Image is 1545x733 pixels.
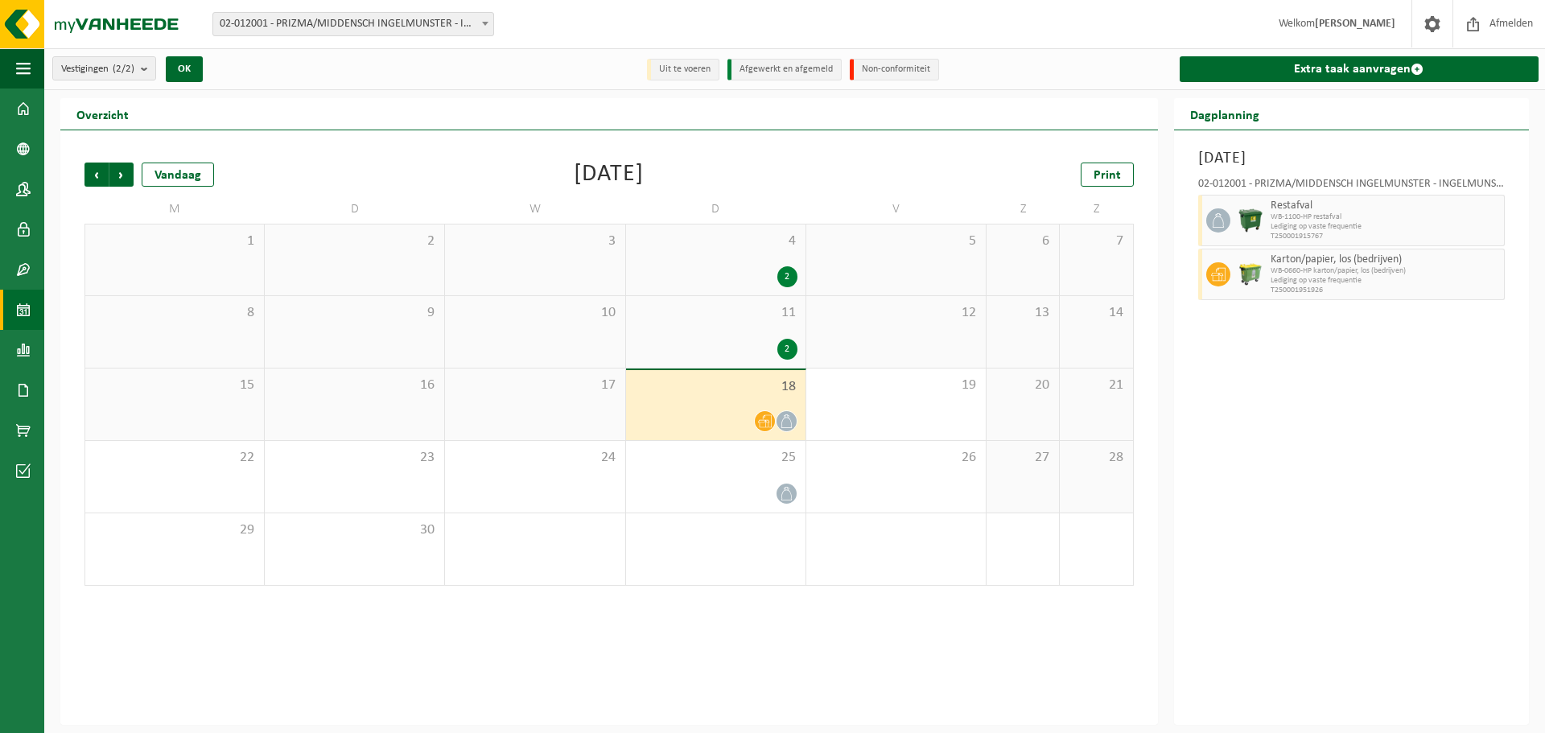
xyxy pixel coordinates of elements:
[1068,377,1124,394] span: 21
[574,163,644,187] div: [DATE]
[634,449,797,467] span: 25
[84,163,109,187] span: Vorige
[273,521,436,539] span: 30
[1068,449,1124,467] span: 28
[1198,146,1505,171] h3: [DATE]
[273,449,436,467] span: 23
[265,195,445,224] td: D
[634,233,797,250] span: 4
[987,195,1060,224] td: Z
[1174,98,1275,130] h2: Dagplanning
[814,449,978,467] span: 26
[213,13,493,35] span: 02-012001 - PRIZMA/MIDDENSCH INGELMUNSTER - INGELMUNSTER
[84,195,265,224] td: M
[93,304,256,322] span: 8
[1271,200,1500,212] span: Restafval
[93,233,256,250] span: 1
[93,377,256,394] span: 15
[814,304,978,322] span: 12
[1271,276,1500,286] span: Lediging op vaste frequentie
[1068,233,1124,250] span: 7
[1271,212,1500,222] span: WB-1100-HP restafval
[634,378,797,396] span: 18
[814,233,978,250] span: 5
[1315,18,1395,30] strong: [PERSON_NAME]
[1094,169,1121,182] span: Print
[1081,163,1134,187] a: Print
[850,59,939,80] li: Non-conformiteit
[777,339,797,360] div: 2
[453,377,616,394] span: 17
[445,195,625,224] td: W
[453,304,616,322] span: 10
[995,449,1051,467] span: 27
[273,304,436,322] span: 9
[1060,195,1133,224] td: Z
[142,163,214,187] div: Vandaag
[1238,208,1263,233] img: WB-1100-HPE-GN-01
[1068,304,1124,322] span: 14
[647,59,719,80] li: Uit te voeren
[113,64,134,74] count: (2/2)
[453,449,616,467] span: 24
[212,12,494,36] span: 02-012001 - PRIZMA/MIDDENSCH INGELMUNSTER - INGELMUNSTER
[1198,179,1505,195] div: 02-012001 - PRIZMA/MIDDENSCH INGELMUNSTER - INGELMUNSTER
[995,304,1051,322] span: 13
[273,233,436,250] span: 2
[1271,286,1500,295] span: T250001951926
[1271,222,1500,232] span: Lediging op vaste frequentie
[634,304,797,322] span: 11
[1238,262,1263,286] img: WB-0660-HPE-GN-50
[777,266,797,287] div: 2
[626,195,806,224] td: D
[1180,56,1539,82] a: Extra taak aanvragen
[52,56,156,80] button: Vestigingen(2/2)
[995,377,1051,394] span: 20
[93,521,256,539] span: 29
[1271,232,1500,241] span: T250001915767
[814,377,978,394] span: 19
[1271,266,1500,276] span: WB-0660-HP karton/papier, los (bedrijven)
[806,195,987,224] td: V
[1271,253,1500,266] span: Karton/papier, los (bedrijven)
[166,56,203,82] button: OK
[995,233,1051,250] span: 6
[109,163,134,187] span: Volgende
[93,449,256,467] span: 22
[727,59,842,80] li: Afgewerkt en afgemeld
[453,233,616,250] span: 3
[273,377,436,394] span: 16
[60,98,145,130] h2: Overzicht
[61,57,134,81] span: Vestigingen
